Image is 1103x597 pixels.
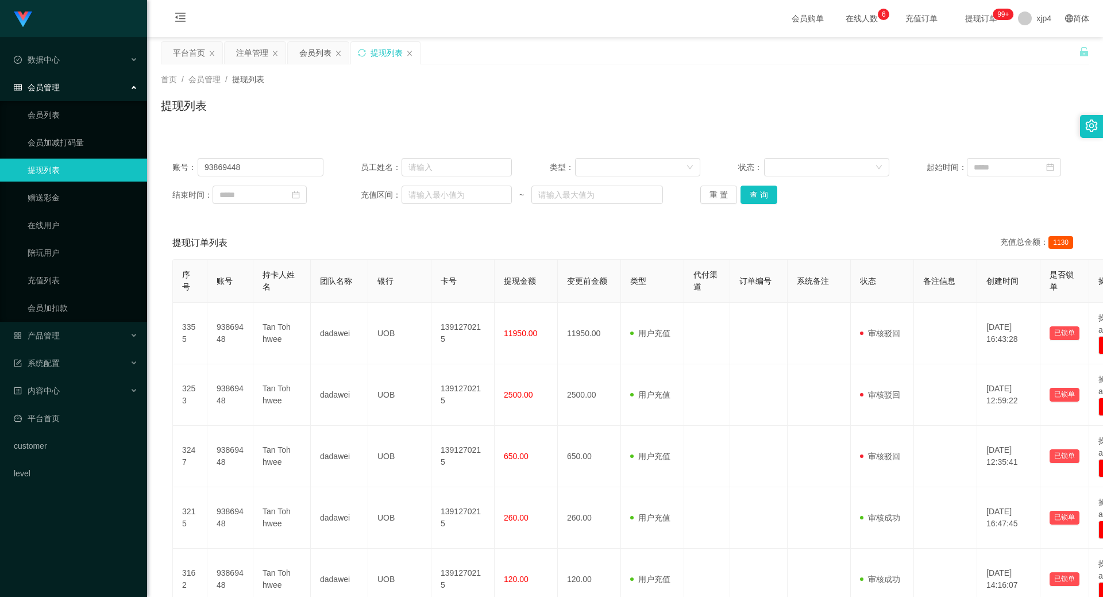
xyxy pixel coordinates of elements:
button: 重 置 [700,186,737,204]
span: 用户充值 [630,452,670,461]
i: 图标: setting [1085,120,1098,132]
td: 650.00 [558,426,621,487]
span: 系统备注 [797,276,829,286]
span: 用户充值 [630,329,670,338]
span: 结束时间： [172,189,213,201]
span: 团队名称 [320,276,352,286]
span: / [182,75,184,84]
span: 产品管理 [14,331,60,340]
sup: 208 [993,9,1013,20]
span: 提现订单列表 [172,236,227,250]
a: 充值列表 [28,269,138,292]
td: 93869448 [207,303,253,364]
span: 审核成功 [860,575,900,584]
td: UOB [368,426,431,487]
td: 1391270215 [431,364,495,426]
td: UOB [368,303,431,364]
td: 93869448 [207,487,253,549]
td: 11950.00 [558,303,621,364]
i: 图标: down [876,164,882,172]
td: 1391270215 [431,426,495,487]
a: 在线用户 [28,214,138,237]
td: dadawei [311,487,368,549]
div: 提现列表 [371,42,403,64]
i: 图标: close [335,50,342,57]
span: 变更前金额 [567,276,607,286]
span: 是否锁单 [1050,270,1074,291]
i: 图标: close [272,50,279,57]
td: dadawei [311,303,368,364]
a: level [14,462,138,485]
div: 平台首页 [173,42,205,64]
td: [DATE] 12:35:41 [977,426,1040,487]
a: 会员加扣款 [28,296,138,319]
td: Tan Toh hwee [253,364,311,426]
span: 员工姓名： [361,161,401,174]
sup: 6 [878,9,889,20]
td: Tan Toh hwee [253,426,311,487]
h1: 提现列表 [161,97,207,114]
span: 提现金额 [504,276,536,286]
td: 3253 [173,364,207,426]
span: 持卡人姓名 [263,270,295,291]
span: 订单编号 [739,276,772,286]
a: 提现列表 [28,159,138,182]
span: 会员管理 [188,75,221,84]
i: 图标: down [687,164,693,172]
span: 账号： [172,161,198,174]
span: 审核驳回 [860,329,900,338]
span: 卡号 [441,276,457,286]
span: 审核驳回 [860,452,900,461]
i: 图标: unlock [1079,47,1089,57]
span: 备注信息 [923,276,955,286]
td: 3215 [173,487,207,549]
span: 会员管理 [14,83,60,92]
span: 充值订单 [900,14,943,22]
i: 图标: close [406,50,413,57]
span: 2500.00 [504,390,533,399]
span: 系统配置 [14,359,60,368]
td: dadawei [311,426,368,487]
td: 93869448 [207,426,253,487]
button: 已锁单 [1050,449,1079,463]
td: Tan Toh hwee [253,303,311,364]
td: [DATE] 16:43:28 [977,303,1040,364]
span: 充值区间： [361,189,401,201]
span: 120.00 [504,575,529,584]
span: 状态 [860,276,876,286]
td: 2500.00 [558,364,621,426]
span: ~ [512,189,531,201]
i: 图标: check-circle-o [14,56,22,64]
td: 3355 [173,303,207,364]
td: 3247 [173,426,207,487]
span: 代付渠道 [693,270,718,291]
button: 已锁单 [1050,388,1079,402]
a: 陪玩用户 [28,241,138,264]
td: UOB [368,487,431,549]
td: 1391270215 [431,303,495,364]
span: 11950.00 [504,329,537,338]
span: 首页 [161,75,177,84]
i: 图标: calendar [292,191,300,199]
i: 图标: appstore-o [14,332,22,340]
input: 请输入最大值为 [531,186,662,204]
span: 260.00 [504,513,529,522]
span: / [225,75,227,84]
span: 账号 [217,276,233,286]
span: 类型 [630,276,646,286]
span: 内容中心 [14,386,60,395]
span: 用户充值 [630,390,670,399]
a: customer [14,434,138,457]
span: 审核驳回 [860,390,900,399]
i: 图标: sync [358,49,366,57]
span: 状态： [738,161,764,174]
p: 6 [882,9,886,20]
a: 会员列表 [28,103,138,126]
button: 已锁单 [1050,572,1079,586]
span: 银行 [377,276,394,286]
button: 查 询 [741,186,777,204]
span: 提现列表 [232,75,264,84]
a: 会员加减打码量 [28,131,138,154]
button: 已锁单 [1050,511,1079,525]
button: 已锁单 [1050,326,1079,340]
